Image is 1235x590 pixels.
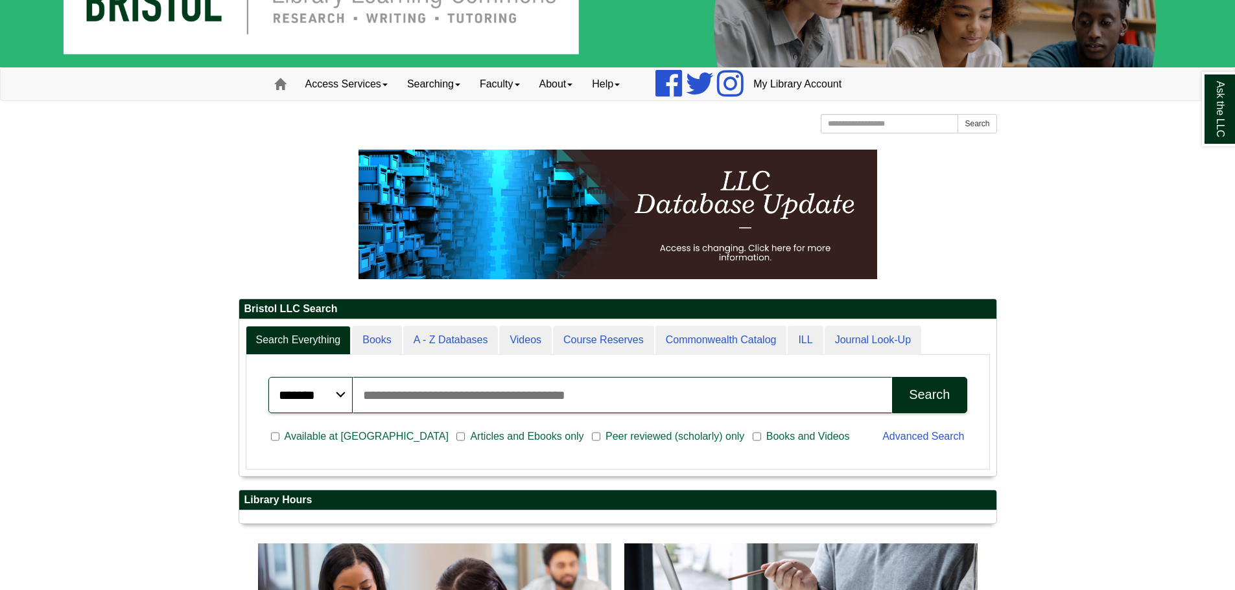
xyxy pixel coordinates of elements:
[239,490,996,510] h2: Library Hours
[359,150,877,279] img: HTML tutorial
[761,429,855,444] span: Books and Videos
[403,326,499,355] a: A - Z Databases
[246,326,351,355] a: Search Everything
[592,431,600,442] input: Peer reviewed (scholarly) only
[456,431,465,442] input: Articles and Ebooks only
[958,114,996,133] button: Search
[296,68,397,100] a: Access Services
[882,431,964,442] a: Advanced Search
[271,431,279,442] input: Available at [GEOGRAPHIC_DATA]
[397,68,470,100] a: Searching
[499,326,552,355] a: Videos
[744,68,851,100] a: My Library Account
[352,326,401,355] a: Books
[825,326,921,355] a: Journal Look-Up
[239,299,996,319] h2: Bristol LLC Search
[279,429,454,444] span: Available at [GEOGRAPHIC_DATA]
[788,326,823,355] a: ILL
[465,429,589,444] span: Articles and Ebooks only
[582,68,629,100] a: Help
[530,68,583,100] a: About
[753,431,761,442] input: Books and Videos
[470,68,530,100] a: Faculty
[909,387,950,402] div: Search
[655,326,787,355] a: Commonwealth Catalog
[892,377,967,413] button: Search
[553,326,654,355] a: Course Reserves
[600,429,749,444] span: Peer reviewed (scholarly) only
